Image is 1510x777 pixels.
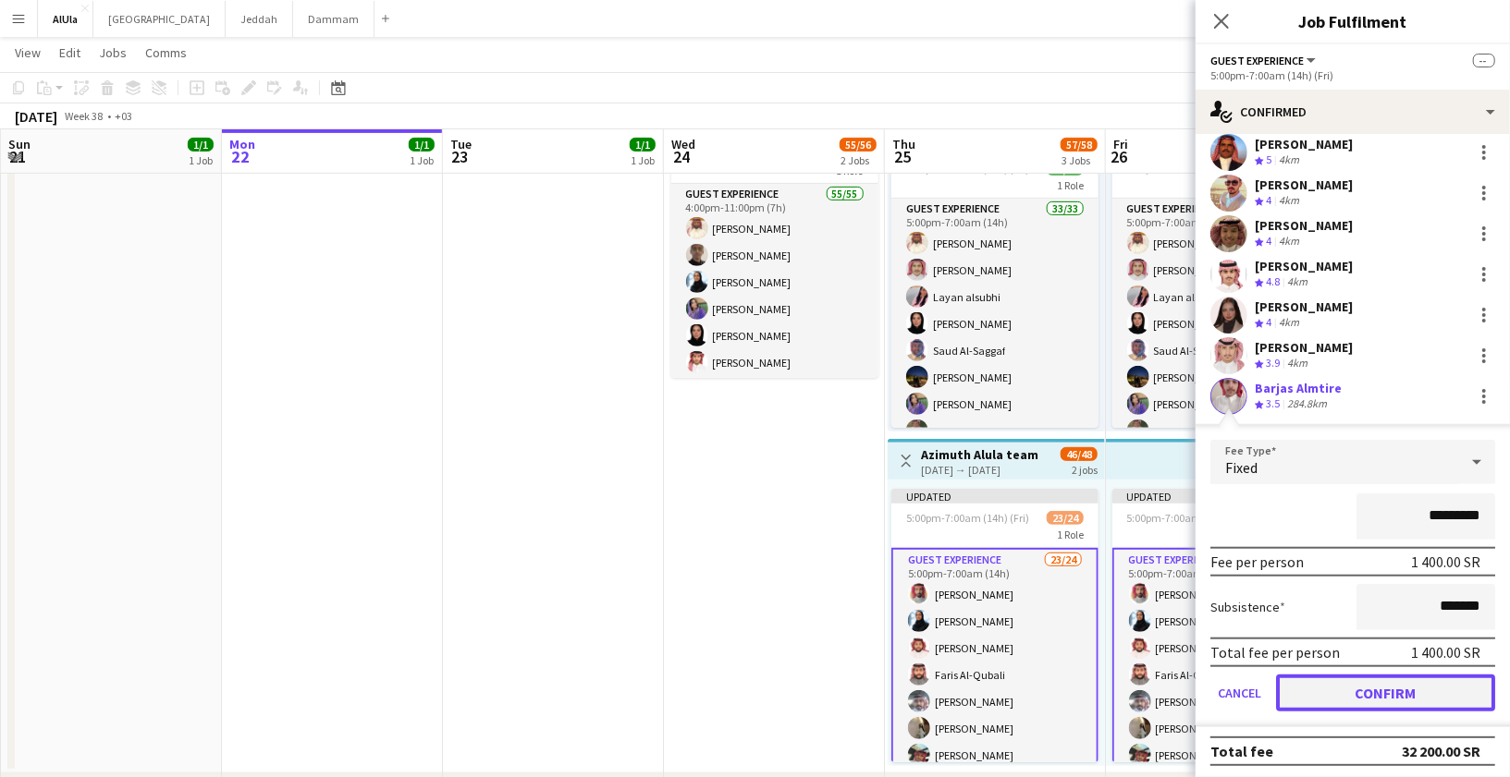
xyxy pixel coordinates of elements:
[671,104,878,378] app-job-card: Updated4:00pm-11:00pm (7h)55/55Azimuth Training1 RoleGuest Experience55/554:00pm-11:00pm (7h)[PER...
[1283,356,1311,371] div: 4km
[1210,643,1340,662] div: Total fee per person
[1062,153,1097,167] div: 3 Jobs
[15,44,41,61] span: View
[99,44,127,61] span: Jobs
[921,446,1038,463] h3: Azimuth Alula team
[1266,274,1280,288] span: 4.8
[892,136,915,152] span: Thu
[906,511,1029,525] span: 5:00pm-7:00am (14h) (Fri)
[1210,742,1273,760] div: Total fee
[15,107,57,126] div: [DATE]
[229,136,255,152] span: Mon
[189,153,213,167] div: 1 Job
[1127,511,1254,525] span: 5:00pm-7:00am (14h) (Sat)
[1112,489,1320,762] app-job-card: Updated5:00pm-7:00am (14h) (Sat)23/241 RoleGuest Experience23/245:00pm-7:00am (14h)[PERSON_NAME][...
[1111,146,1128,167] span: 26
[891,489,1099,504] div: Updated
[8,136,31,152] span: Sun
[1266,396,1280,410] span: 3.5
[52,41,88,65] a: Edit
[61,109,107,123] span: Week 38
[1275,193,1303,209] div: 4km
[891,489,1099,762] app-job-card: Updated5:00pm-7:00am (14h) (Fri)23/241 RoleGuest Experience23/245:00pm-7:00am (14h)[PERSON_NAME][...
[891,154,1099,428] app-job-card: 5:00pm-7:00am (14h) (Fri)33/331 RoleGuest Experience33/335:00pm-7:00am (14h)[PERSON_NAME][PERSON_...
[890,146,915,167] span: 25
[1225,458,1258,477] span: Fixed
[226,1,293,37] button: Jeddah
[1266,152,1271,166] span: 5
[1112,489,1320,504] div: Updated
[1255,217,1353,234] div: [PERSON_NAME]
[92,41,134,65] a: Jobs
[1047,511,1084,525] span: 23/24
[1266,234,1271,248] span: 4
[1283,274,1311,290] div: 4km
[6,146,31,167] span: 21
[188,138,214,152] span: 1/1
[59,44,80,61] span: Edit
[1210,552,1304,571] div: Fee per person
[1196,9,1510,33] h3: Job Fulfilment
[1275,315,1303,331] div: 4km
[1210,599,1285,615] label: Subsistence
[93,1,226,37] button: [GEOGRAPHIC_DATA]
[1266,315,1271,329] span: 4
[409,138,435,152] span: 1/1
[410,153,434,167] div: 1 Job
[293,1,374,37] button: Dammam
[450,136,472,152] span: Tue
[1057,178,1084,192] span: 1 Role
[1276,674,1495,711] button: Confirm
[630,138,656,152] span: 1/1
[38,1,93,37] button: AlUla
[1266,356,1280,370] span: 3.9
[138,41,194,65] a: Comms
[1255,258,1353,274] div: [PERSON_NAME]
[1061,447,1098,461] span: 46/48
[1255,136,1353,152] div: [PERSON_NAME]
[1275,234,1303,249] div: 4km
[7,41,48,65] a: View
[921,463,1038,477] div: [DATE] → [DATE]
[115,109,132,123] div: +03
[227,146,255,167] span: 22
[1411,552,1480,571] div: 1 400.00 SR
[145,44,187,61] span: Comms
[1255,298,1353,315] div: [PERSON_NAME]
[448,146,472,167] span: 23
[1113,136,1128,152] span: Fri
[1255,339,1353,356] div: [PERSON_NAME]
[1057,528,1084,541] span: 1 Role
[669,146,695,167] span: 24
[840,138,877,152] span: 55/56
[671,136,695,152] span: Wed
[631,153,655,167] div: 1 Job
[1072,461,1098,477] div: 2 jobs
[1275,152,1303,168] div: 4km
[1061,138,1098,152] span: 57/58
[1255,380,1342,396] div: Barjas Almtire
[1112,154,1320,428] app-job-card: 5:00pm-7:00am (14h) (Sat)33/331 RoleGuest Experience33/335:00pm-7:00am (14h)[PERSON_NAME][PERSON_...
[1402,742,1480,760] div: 32 200.00 SR
[841,153,876,167] div: 2 Jobs
[1283,396,1331,412] div: 284.8km
[1210,54,1304,67] span: Guest Experience
[1255,176,1353,193] div: [PERSON_NAME]
[1196,90,1510,134] div: Confirmed
[1411,643,1480,662] div: 1 400.00 SR
[1210,68,1495,82] div: 5:00pm-7:00am (14h) (Fri)
[1210,54,1319,67] button: Guest Experience
[1210,674,1269,711] button: Cancel
[1473,54,1495,67] span: --
[1266,193,1271,207] span: 4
